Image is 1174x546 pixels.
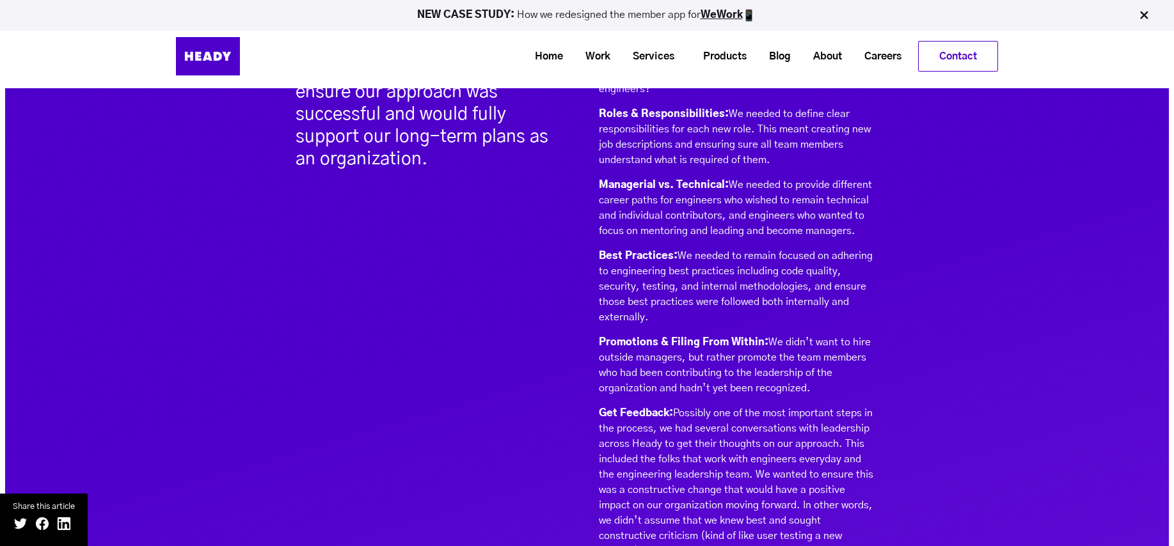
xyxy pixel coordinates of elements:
[599,337,768,347] strong: Promotions & Filing From Within:
[797,45,848,68] a: About
[599,251,678,261] strong: Best Practices:
[617,45,681,68] a: Services
[599,408,673,418] strong: Get Feedback:
[743,9,756,22] img: app emoji
[599,180,872,236] span: We needed to provide different career paths for engineers who wished to remain technical and indi...
[599,180,729,190] strong: Managerial vs. Technical:
[176,37,240,75] img: Heady_Logo_Web-01 (1)
[687,45,753,68] a: Products
[417,10,517,20] strong: NEW CASE STUDY:
[599,337,871,393] span: We didn’t want to hire outside managers, but rather promote the team members who had been contrib...
[599,251,873,322] span: We needed to remain focused on adhering to engineering best practices including code quality, sec...
[848,45,908,68] a: Careers
[599,109,729,119] strong: Roles & Responsibilities:
[272,41,998,72] div: Navigation Menu
[753,45,797,68] a: Blog
[701,10,743,20] a: WeWork
[599,109,871,165] span: We needed to define clear responsibilities for each new role. This meant creating new job descrip...
[13,500,75,513] small: Share this article
[919,42,997,71] a: Contact
[519,45,569,68] a: Home
[1138,9,1150,22] img: Close Bar
[6,9,1168,22] p: How we redesigned the member app for
[569,45,617,68] a: Work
